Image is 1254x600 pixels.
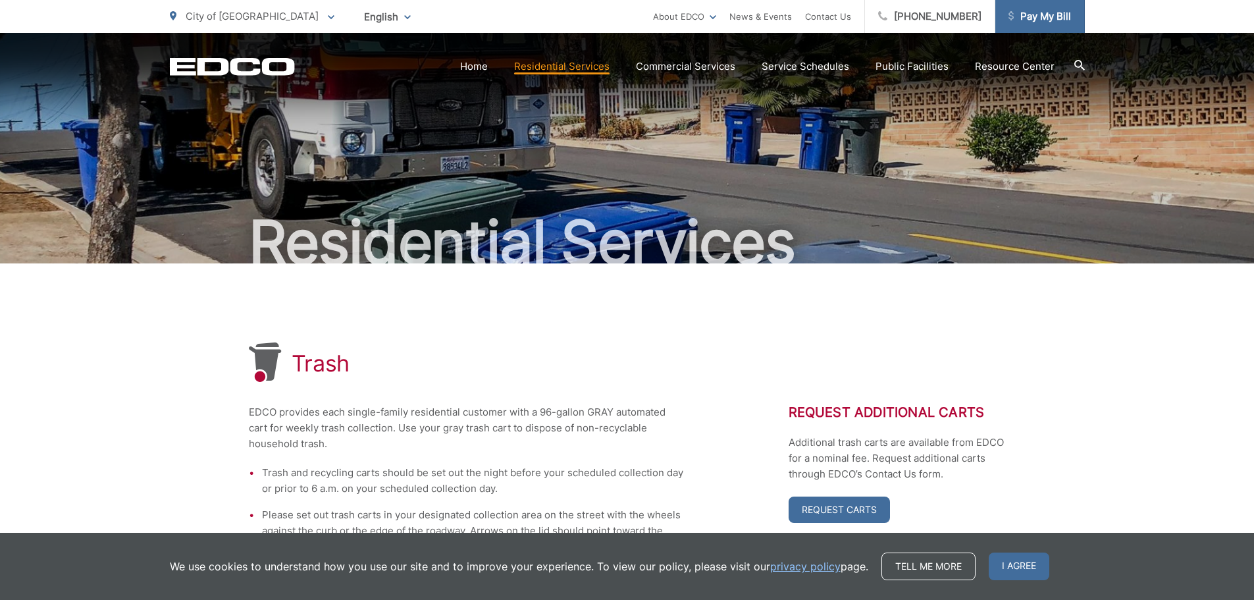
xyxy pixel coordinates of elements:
[636,59,735,74] a: Commercial Services
[1008,9,1071,24] span: Pay My Bill
[653,9,716,24] a: About EDCO
[170,57,295,76] a: EDCD logo. Return to the homepage.
[975,59,1055,74] a: Resource Center
[354,5,421,28] span: English
[514,59,610,74] a: Residential Services
[460,59,488,74] a: Home
[186,10,319,22] span: City of [GEOGRAPHIC_DATA]
[729,9,792,24] a: News & Events
[170,209,1085,275] h2: Residential Services
[262,465,683,497] li: Trash and recycling carts should be set out the night before your scheduled collection day or pri...
[789,404,1006,420] h2: Request Additional Carts
[881,553,976,580] a: Tell me more
[249,404,683,452] p: EDCO provides each single-family residential customer with a 96-gallon GRAY automated cart for we...
[292,350,350,377] h1: Trash
[875,59,949,74] a: Public Facilities
[262,507,683,555] li: Please set out trash carts in your designated collection area on the street with the wheels again...
[770,559,841,574] a: privacy policy
[805,9,851,24] a: Contact Us
[789,435,1006,482] p: Additional trash carts are available from EDCO for a nominal fee. Request additional carts throug...
[762,59,849,74] a: Service Schedules
[170,559,868,574] p: We use cookies to understand how you use our site and to improve your experience. To view our pol...
[789,497,890,523] a: Request Carts
[989,553,1049,580] span: I agree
